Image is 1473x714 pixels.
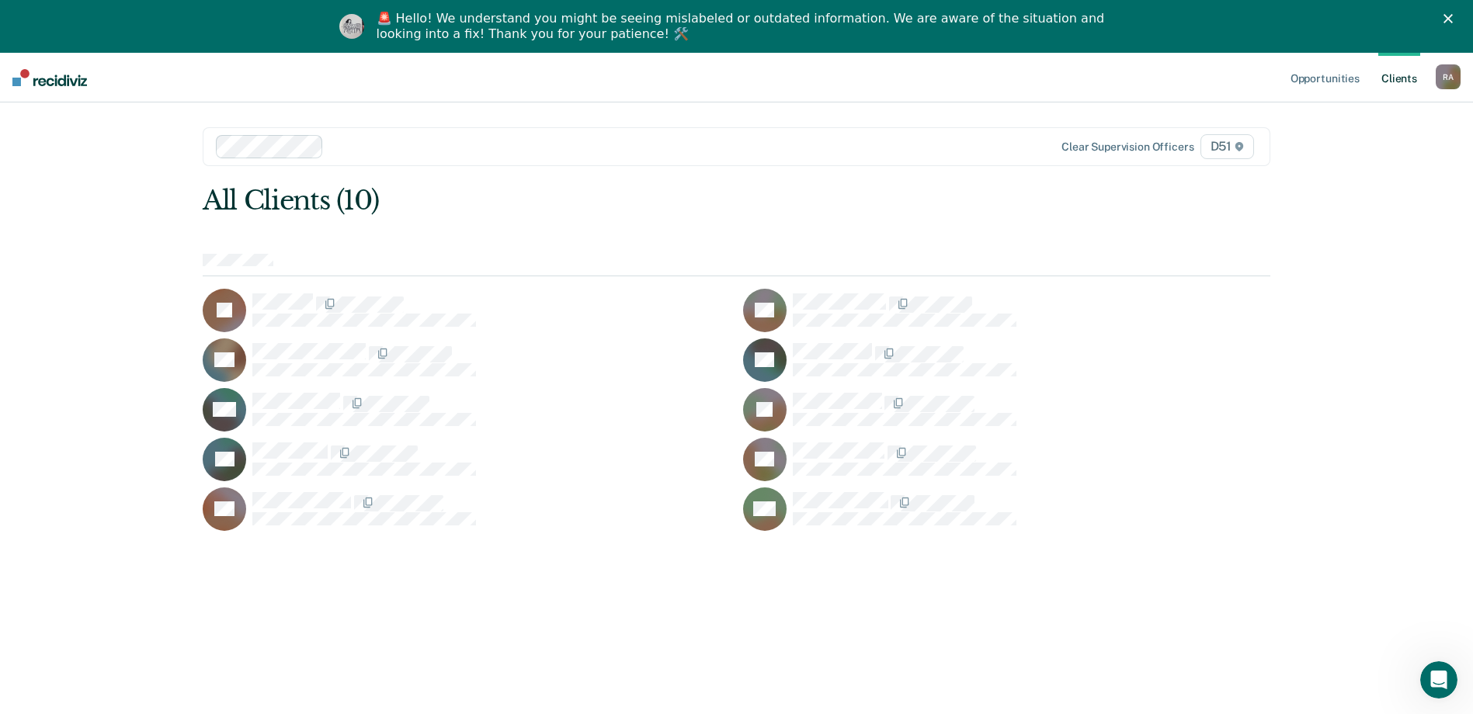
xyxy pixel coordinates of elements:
[203,185,1057,217] div: All Clients (10)
[1436,64,1461,89] div: R A
[12,69,87,86] img: Recidiviz
[377,11,1110,42] div: 🚨 Hello! We understand you might be seeing mislabeled or outdated information. We are aware of th...
[1443,14,1459,23] div: Close
[1436,64,1461,89] button: RA
[1420,661,1457,698] iframe: Intercom live chat
[1287,53,1363,102] a: Opportunities
[1061,140,1193,154] div: Clear supervision officers
[1378,53,1420,102] a: Clients
[339,14,364,39] img: Profile image for Kim
[1200,134,1254,159] span: D51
